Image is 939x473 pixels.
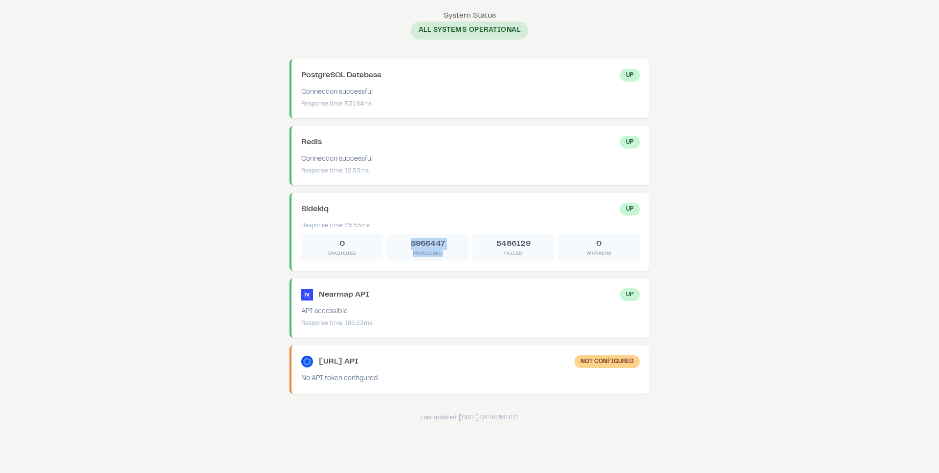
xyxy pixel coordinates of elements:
[301,203,329,215] div: Sidekiq
[562,250,636,257] div: Workers
[301,374,640,384] div: No API token configured
[411,21,529,40] span: All Systems Operational
[575,355,640,368] div: Not configured
[319,289,369,301] div: Nearmap API
[301,356,313,367] img: Precip.ai
[301,319,640,328] div: Response time: 185.23ms
[290,10,649,21] h1: System Status
[476,250,550,257] div: Failed
[290,413,649,422] div: Last updated: [DATE] 04:18 PM UTC
[391,250,465,257] div: Processed
[301,69,381,81] div: PostgreSQL Database
[620,136,640,149] div: Up
[301,87,640,98] div: Connection successful
[620,203,640,215] div: Up
[301,289,313,301] img: Nearmap
[476,238,550,250] div: 5486129
[301,136,322,148] div: Redis
[301,307,640,317] div: API accessible
[301,221,640,230] div: Response time: 25.55ms
[301,154,640,165] div: Connection successful
[620,288,640,301] div: Up
[319,356,358,367] div: [URL] API
[562,238,636,250] div: 0
[301,167,640,175] div: Response time: 12.53ms
[301,100,640,108] div: Response time: 531.64ms
[305,238,379,250] div: 0
[620,69,640,82] div: Up
[305,250,379,257] div: Enqueued
[391,238,465,250] div: 5966447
